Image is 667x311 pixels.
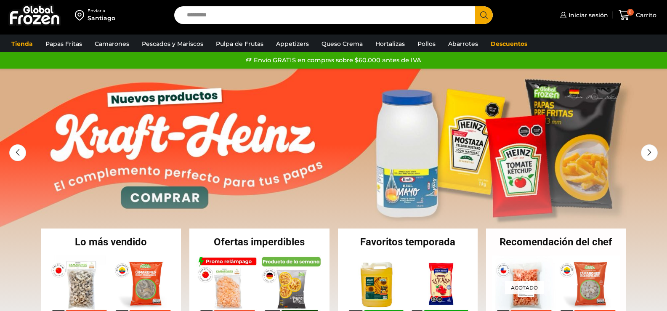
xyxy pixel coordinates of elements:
[272,36,313,52] a: Appetizers
[7,36,37,52] a: Tienda
[413,36,440,52] a: Pollos
[75,8,88,22] img: address-field-icon.svg
[212,36,268,52] a: Pulpa de Frutas
[41,237,181,247] h2: Lo más vendido
[558,7,608,24] a: Iniciar sesión
[189,237,330,247] h2: Ofertas imperdibles
[88,8,115,14] div: Enviar a
[634,11,656,19] span: Carrito
[371,36,409,52] a: Hortalizas
[317,36,367,52] a: Queso Crema
[627,9,634,16] span: 0
[641,144,658,161] div: Next slide
[338,237,478,247] h2: Favoritos temporada
[444,36,482,52] a: Abarrotes
[138,36,207,52] a: Pescados y Mariscos
[88,14,115,22] div: Santiago
[90,36,133,52] a: Camarones
[486,36,531,52] a: Descuentos
[475,6,493,24] button: Search button
[566,11,608,19] span: Iniciar sesión
[486,237,626,247] h2: Recomendación del chef
[617,5,659,25] a: 0 Carrito
[9,144,26,161] div: Previous slide
[41,36,86,52] a: Papas Fritas
[505,281,544,294] p: Agotado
